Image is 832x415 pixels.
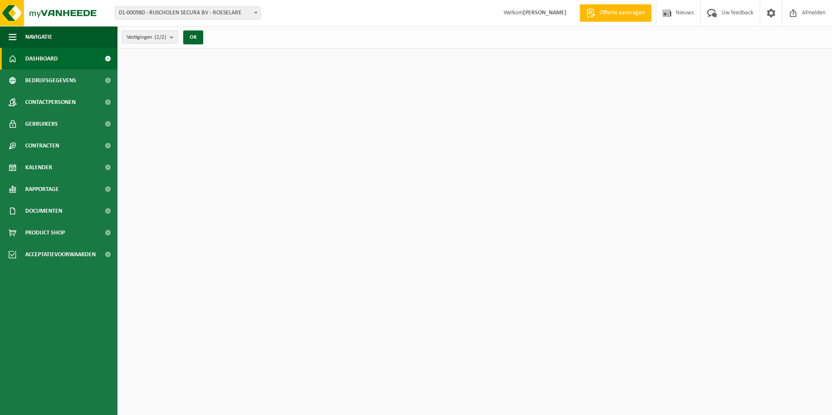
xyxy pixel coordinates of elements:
span: Gebruikers [25,113,58,135]
span: Navigatie [25,26,52,48]
span: 01-000980 - RIJSCHOLEN SECURA BV - ROESELARE [115,7,261,20]
span: Product Shop [25,222,65,244]
button: Vestigingen(2/2) [122,30,178,44]
span: Offerte aanvragen [597,9,647,17]
span: Contactpersonen [25,91,76,113]
span: Acceptatievoorwaarden [25,244,96,265]
a: Offerte aanvragen [580,4,651,22]
span: Dashboard [25,48,58,70]
span: 01-000980 - RIJSCHOLEN SECURA BV - ROESELARE [115,7,260,19]
span: Documenten [25,200,62,222]
button: OK [183,30,203,44]
span: Vestigingen [127,31,166,44]
count: (2/2) [154,34,166,40]
span: Kalender [25,157,52,178]
span: Contracten [25,135,59,157]
strong: [PERSON_NAME] [523,10,567,16]
span: Rapportage [25,178,59,200]
span: Bedrijfsgegevens [25,70,76,91]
